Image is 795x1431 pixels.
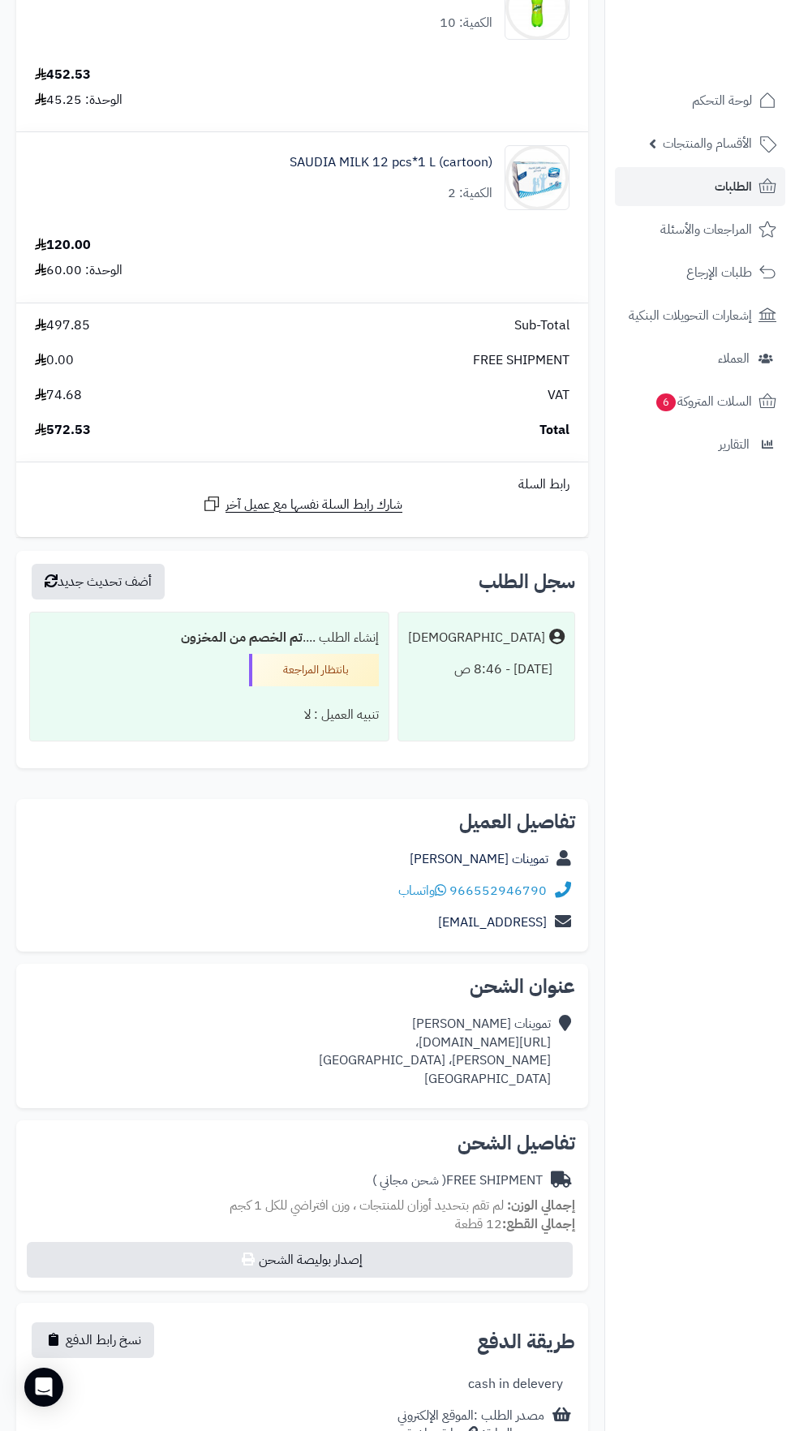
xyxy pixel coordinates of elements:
h2: تفاصيل العميل [29,812,575,832]
div: cash in delevery [468,1375,563,1394]
div: FREE SHIPMENT [372,1171,543,1190]
div: Open Intercom Messenger [24,1368,63,1407]
a: لوحة التحكم [615,81,785,120]
span: التقارير [719,433,750,456]
div: رابط السلة [23,475,582,494]
h3: سجل الطلب [479,572,575,591]
span: العملاء [718,347,750,370]
a: 966552946790 [449,881,547,900]
span: ( شحن مجاني ) [372,1171,446,1190]
a: SAUDIA MILK 12 pcs*1 L (cartoon) [290,153,492,172]
div: تموينات [PERSON_NAME] [URL][DOMAIN_NAME]، [PERSON_NAME]، [GEOGRAPHIC_DATA] [GEOGRAPHIC_DATA] [319,1015,551,1089]
h2: طريقة الدفع [477,1332,575,1351]
a: التقارير [615,425,785,464]
span: 572.53 [35,421,91,440]
a: إشعارات التحويلات البنكية [615,296,785,335]
span: طلبات الإرجاع [686,261,752,284]
div: تنبيه العميل : لا [40,699,379,731]
div: بانتظار المراجعة [249,654,379,686]
span: لوحة التحكم [692,89,752,112]
div: 120.00 [35,236,91,255]
span: لم تقم بتحديد أوزان للمنتجات ، وزن افتراضي للكل 1 كجم [230,1196,504,1215]
div: الكمية: 10 [440,14,492,32]
span: 497.85 [35,316,90,335]
a: الطلبات [615,167,785,206]
img: 1747744811-01316ca4-bdae-4b0a-85ff-47740e91-90x90.jpg [505,145,569,210]
span: 6 [656,393,676,411]
h2: تفاصيل الشحن [29,1133,575,1153]
a: العملاء [615,339,785,378]
span: السلات المتروكة [655,390,752,413]
button: أضف تحديث جديد [32,564,165,599]
a: شارك رابط السلة نفسها مع عميل آخر [202,494,402,514]
div: الوحدة: 60.00 [35,261,122,280]
div: [DEMOGRAPHIC_DATA] [408,629,545,647]
span: Sub-Total [514,316,569,335]
div: إنشاء الطلب .... [40,622,379,654]
a: [EMAIL_ADDRESS] [438,913,547,932]
span: 74.68 [35,386,82,405]
img: logo-2.png [685,44,780,78]
span: Total [539,421,569,440]
span: المراجعات والأسئلة [660,218,752,241]
strong: إجمالي الوزن: [507,1196,575,1215]
a: السلات المتروكة6 [615,382,785,421]
span: FREE SHIPMENT [473,351,569,370]
span: إشعارات التحويلات البنكية [629,304,752,327]
div: الكمية: 2 [448,184,492,203]
h2: عنوان الشحن [29,977,575,996]
a: طلبات الإرجاع [615,253,785,292]
div: الوحدة: 45.25 [35,91,122,110]
small: 12 قطعة [455,1214,575,1234]
button: إصدار بوليصة الشحن [27,1242,573,1278]
span: الطلبات [715,175,752,198]
a: المراجعات والأسئلة [615,210,785,249]
strong: إجمالي القطع: [502,1214,575,1234]
div: [DATE] - 8:46 ص [408,654,565,685]
span: شارك رابط السلة نفسها مع عميل آخر [226,496,402,514]
b: تم الخصم من المخزون [181,628,303,647]
a: واتساب [398,881,446,900]
div: 452.53 [35,66,91,84]
span: الأقسام والمنتجات [663,132,752,155]
span: 0.00 [35,351,74,370]
span: VAT [548,386,569,405]
a: تموينات [PERSON_NAME] [410,849,548,869]
span: نسخ رابط الدفع [66,1330,141,1350]
button: نسخ رابط الدفع [32,1322,154,1358]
